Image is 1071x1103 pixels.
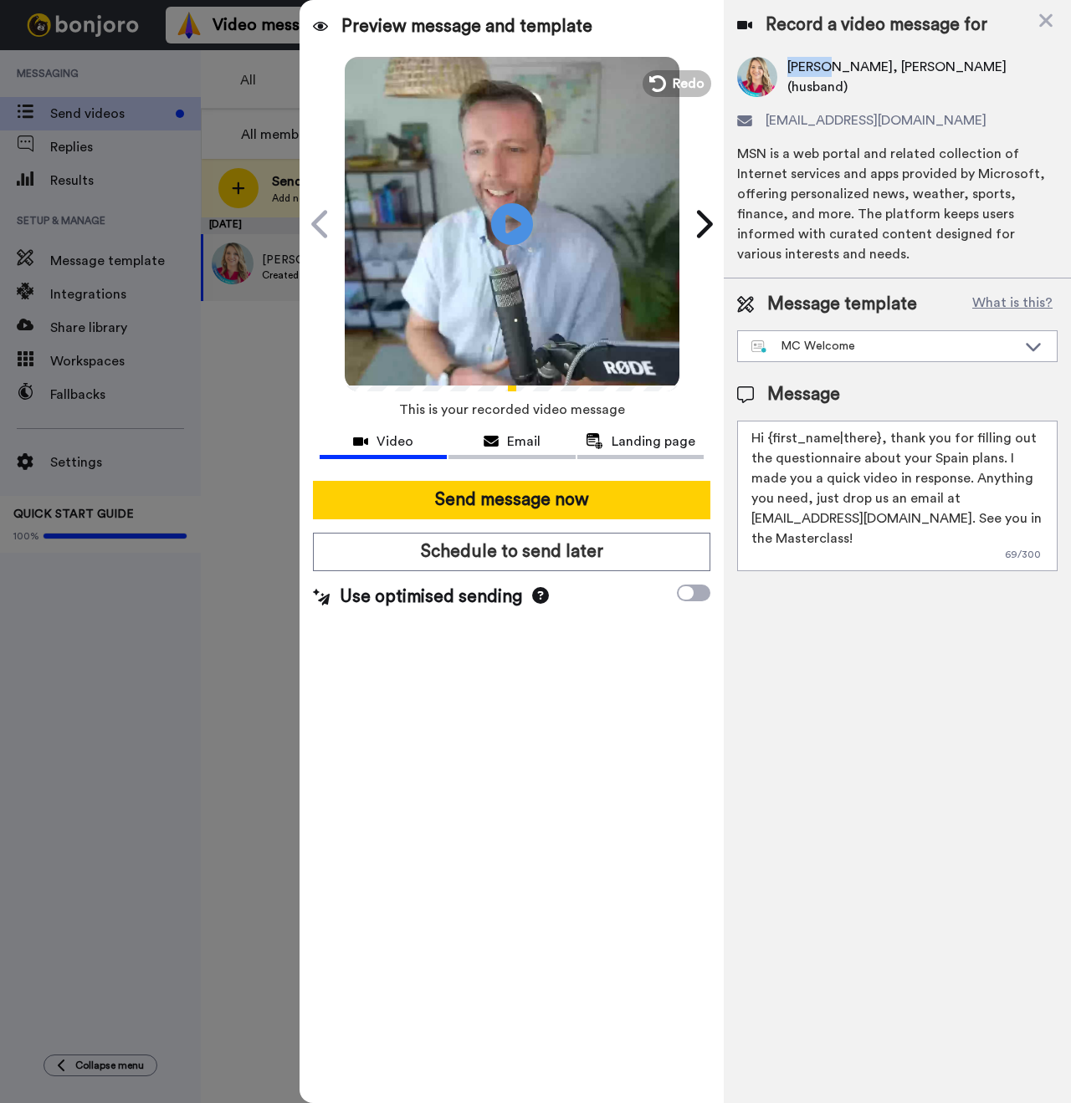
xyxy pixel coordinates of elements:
[612,431,695,452] span: Landing page
[737,144,1058,264] div: MSN is a web portal and related collection of Internet services and apps provided by Microsoft, o...
[313,533,710,571] button: Schedule to send later
[767,382,840,407] span: Message
[507,431,541,452] span: Email
[313,481,710,519] button: Send message now
[340,585,522,610] span: Use optimised sending
[967,292,1058,317] button: What is this?
[377,431,413,452] span: Video
[737,421,1058,571] textarea: Hi {first_name|there}, thank you for filling out the questionnaire about your Spain plans. I made...
[399,391,625,428] span: This is your recorded video message
[751,338,1017,355] div: MC Welcome
[767,292,917,317] span: Message template
[766,110,986,130] span: [EMAIL_ADDRESS][DOMAIN_NAME]
[751,340,767,354] img: nextgen-template.svg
